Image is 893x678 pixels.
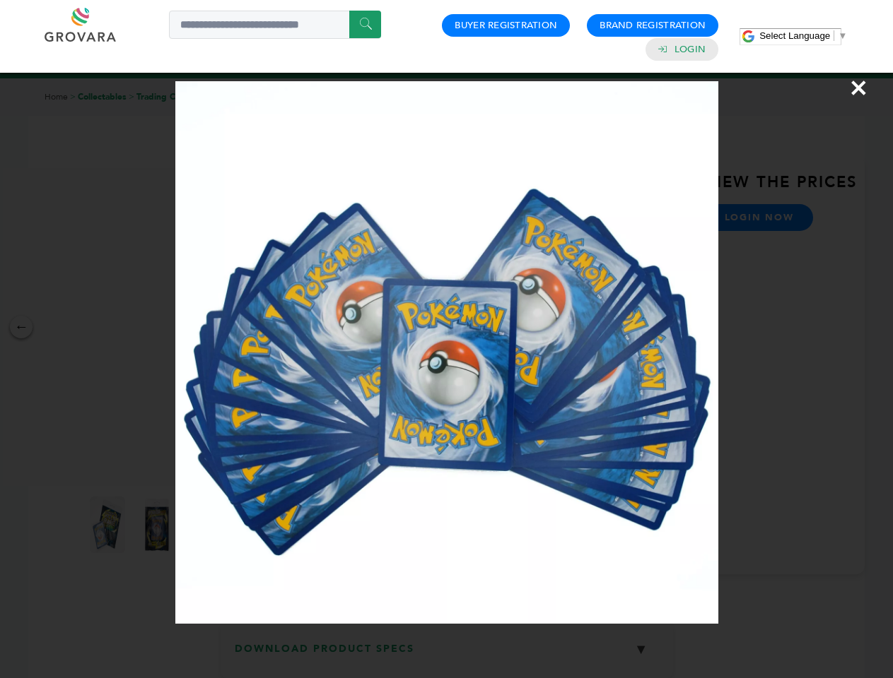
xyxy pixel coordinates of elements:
[759,30,847,41] a: Select Language​
[675,43,706,56] a: Login
[759,30,830,41] span: Select Language
[849,68,868,107] span: ×
[600,19,706,32] a: Brand Registration
[175,81,718,624] img: Image Preview
[455,19,557,32] a: Buyer Registration
[838,30,847,41] span: ▼
[169,11,381,39] input: Search a product or brand...
[834,30,834,41] span: ​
